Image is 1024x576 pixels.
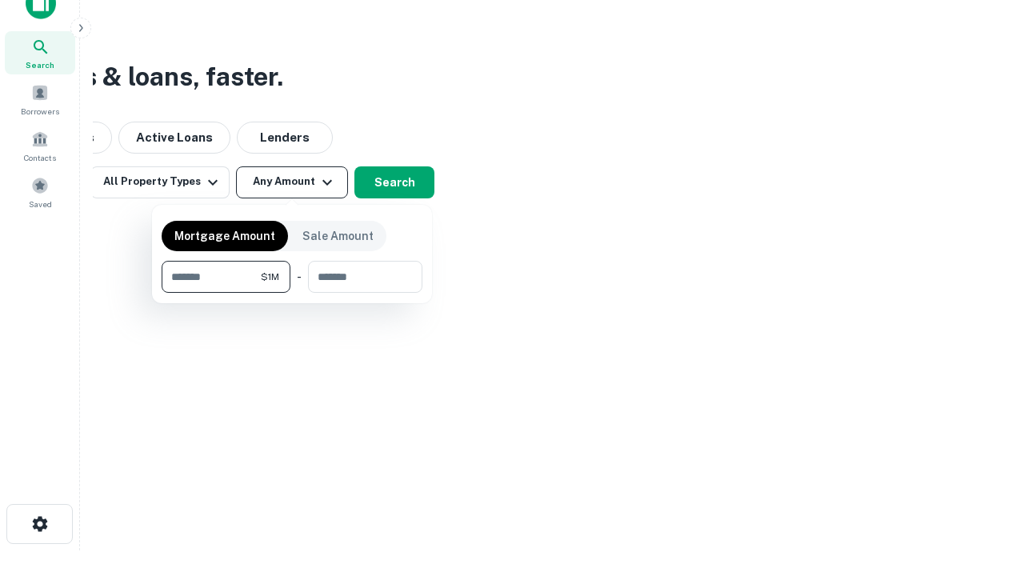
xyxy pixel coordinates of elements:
[944,448,1024,525] iframe: Chat Widget
[302,227,374,245] p: Sale Amount
[297,261,302,293] div: -
[261,270,279,284] span: $1M
[174,227,275,245] p: Mortgage Amount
